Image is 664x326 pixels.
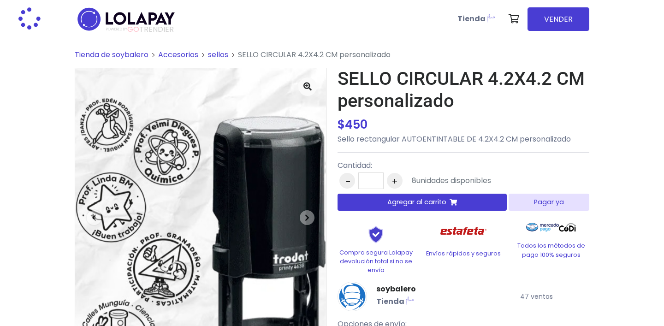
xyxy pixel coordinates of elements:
[75,49,589,68] nav: breadcrumb
[559,218,576,237] img: Codi Logo
[338,248,414,275] p: Compra segura Lolapay devolución total si no se envía
[353,225,399,243] img: Shield
[338,282,367,311] img: soybalero
[457,13,486,24] b: Tienda
[425,249,502,258] p: Envíos rápidos y seguros
[338,134,589,145] p: Sello rectangular AUTOENTINTABLE DE 4.2X4.2 CM personalizado
[238,49,391,60] span: SELLO CIRCULAR 4.2X4.2 CM personalizado
[376,284,416,295] a: soybalero
[338,160,491,171] p: Cantidad:
[486,12,497,23] img: Lolapay Plus
[106,25,174,34] span: TRENDIER
[338,116,589,134] div: $
[158,49,198,60] a: Accesorios
[528,7,589,31] a: VENDER
[376,296,404,307] b: Tienda
[387,173,403,189] button: +
[338,194,507,211] button: Agregar al carrito
[75,5,178,34] img: logo
[339,173,355,189] button: -
[345,116,368,133] span: 450
[75,49,148,60] a: Tienda de soybalero
[520,292,553,301] small: 47 ventas
[513,241,589,259] p: Todos los métodos de pago 100% seguros
[127,24,139,35] span: GO
[338,68,589,112] h1: SELLO CIRCULAR 4.2X4.2 CM personalizado
[387,197,446,207] span: Agregar al carrito
[208,49,228,60] a: sellos
[412,175,416,186] span: 8
[526,218,559,237] img: Mercado Pago Logo
[412,175,491,186] div: unidades disponibles
[433,218,494,244] img: Estafeta Logo
[404,295,415,306] img: Lolapay Plus
[509,194,589,211] button: Pagar ya
[106,27,127,32] span: POWERED BY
